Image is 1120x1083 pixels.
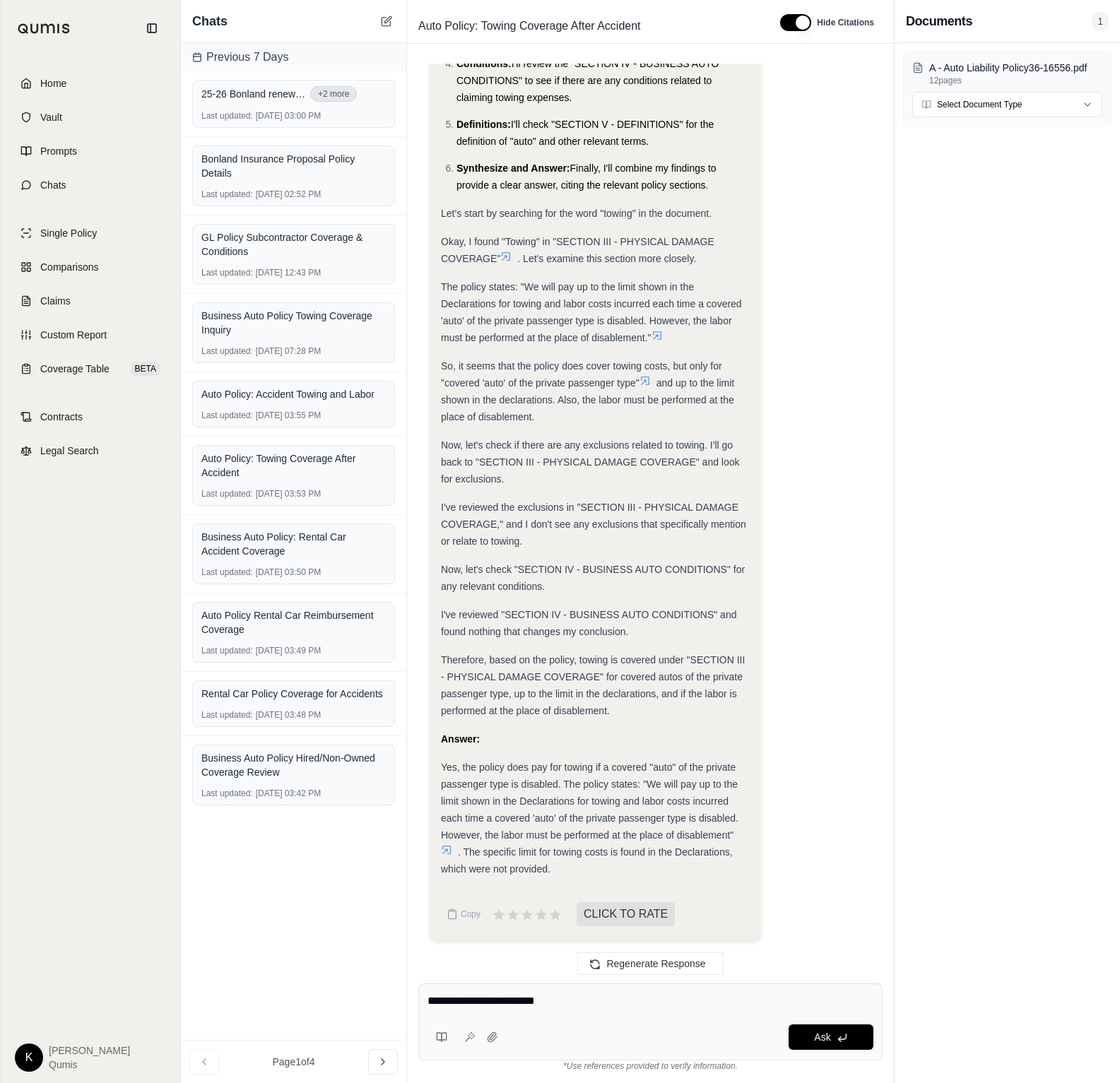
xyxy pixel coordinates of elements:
a: Coverage TableBETA [9,353,172,384]
span: Conditions: [456,58,512,69]
button: New Chat [378,13,395,30]
span: Now, let's check if there are any exclusions related to towing. I'll go back to "SECTION III - PH... [441,439,740,485]
span: Single Policy [40,226,97,240]
div: [DATE] 12:43 PM [201,267,386,278]
span: I've reviewed the exclusions in "SECTION III - PHYSICAL DAMAGE COVERAGE," and I don't see any exc... [441,502,746,547]
span: Prompts [40,144,77,158]
span: and up to the limit shown in the declarations. Also, the labor must be performed at the place of ... [441,377,734,422]
div: Auto Policy Rental Car Reimbursement Coverage [201,608,386,637]
span: Home [40,76,66,90]
span: BETA [131,362,160,376]
button: +2 more [310,86,357,102]
div: Rental Car Policy Coverage for Accidents [201,687,386,701]
span: Last updated: [201,345,253,357]
span: Definitions: [456,119,511,130]
div: [DATE] 07:28 PM [201,345,386,357]
button: Regenerate Response [577,952,723,975]
div: *Use references provided to verify information. [418,1060,883,1072]
div: [DATE] 03:55 PM [201,410,386,421]
div: Previous 7 Days [181,43,406,71]
div: Business Auto Policy Towing Coverage Inquiry [201,309,386,337]
a: Prompts [9,136,172,167]
button: A - Auto Liability Policy36-16556.pdf12pages [912,61,1102,86]
strong: Answer: [441,733,480,745]
span: Last updated: [201,189,253,200]
span: Yes, the policy does pay for towing if a covered "auto" of the private passenger type is disabled... [441,762,738,841]
span: Claims [40,294,71,308]
span: Legal Search [40,444,99,458]
span: Last updated: [201,488,253,499]
span: Contracts [40,410,83,424]
span: I'll review the "SECTION IV - BUSINESS AUTO CONDITIONS" to see if there are any conditions relate... [456,58,719,103]
div: Auto Policy: Towing Coverage After Accident [201,451,386,480]
span: I'll check "SECTION V - DEFINITIONS" for the definition of "auto" and other relevant terms. [456,119,714,147]
span: 25-26 Bonland renewal proposal without WC.pdf [201,87,307,101]
p: A - Auto Liability Policy36-16556.pdf [929,61,1102,75]
p: 12 pages [929,75,1102,86]
a: Chats [9,170,172,201]
span: Qumis [49,1058,130,1072]
span: Last updated: [201,110,253,122]
div: [DATE] 03:49 PM [201,645,386,656]
span: Okay, I found "Towing" in "SECTION III - PHYSICAL DAMAGE COVERAGE" [441,236,714,264]
a: Vault [9,102,172,133]
span: Last updated: [201,410,253,421]
span: Chats [40,178,66,192]
button: Copy [441,900,486,928]
span: Comparisons [40,260,98,274]
span: Custom Report [40,328,107,342]
span: Auto Policy: Towing Coverage After Accident [413,15,647,37]
div: Edit Title [413,15,763,37]
span: Now, let's check "SECTION IV - BUSINESS AUTO CONDITIONS" for any relevant conditions. [441,564,745,592]
div: K [15,1043,43,1072]
span: Hide Citations [817,17,874,28]
span: Ask [814,1031,830,1043]
a: Legal Search [9,435,172,466]
div: Business Auto Policy: Rental Car Accident Coverage [201,530,386,558]
div: [DATE] 03:00 PM [201,110,386,122]
span: Last updated: [201,788,253,799]
a: Claims [9,285,172,316]
a: Home [9,68,172,99]
span: . Let's examine this section more closely. [517,253,696,264]
span: Vault [40,110,62,124]
div: [DATE] 02:52 PM [201,189,386,200]
span: Synthesize and Answer: [456,162,570,174]
div: [DATE] 03:53 PM [201,488,386,499]
div: [DATE] 03:42 PM [201,788,386,799]
button: Collapse sidebar [141,17,163,40]
span: Chats [192,11,228,31]
span: I've reviewed "SECTION IV - BUSINESS AUTO CONDITIONS" and found nothing that changes my conclusion. [441,609,736,637]
span: Let's start by searching for the word "towing" in the document. [441,208,712,219]
span: Last updated: [201,645,253,656]
span: Coverage Table [40,362,110,376]
span: 1 [1092,11,1109,31]
div: Auto Policy: Accident Towing and Labor [201,387,386,401]
span: CLICK TO RATE [577,902,675,926]
div: Bonland Insurance Proposal Policy Details [201,152,386,180]
span: Last updated: [201,267,253,278]
span: Therefore, based on the policy, towing is covered under "SECTION III - PHYSICAL DAMAGE COVERAGE" ... [441,654,745,716]
div: GL Policy Subcontractor Coverage & Conditions [201,230,386,259]
a: Contracts [9,401,172,432]
span: Finally, I'll combine my findings to provide a clear answer, citing the relevant policy sections. [456,162,717,191]
div: [DATE] 03:48 PM [201,709,386,721]
span: Page 1 of 4 [273,1055,315,1069]
span: Last updated: [201,567,253,578]
button: Ask [789,1024,873,1050]
span: The policy states: "We will pay up to the limit shown in the Declarations for towing and labor co... [441,281,742,343]
div: Business Auto Policy Hired/Non-Owned Coverage Review [201,751,386,779]
span: [PERSON_NAME] [49,1043,130,1058]
h3: Documents [906,11,972,31]
span: Copy [461,909,481,920]
span: So, it seems that the policy does cover towing costs, but only for "covered 'auto' of the private... [441,360,722,389]
span: Last updated: [201,709,253,721]
img: Qumis Logo [18,23,71,34]
span: Regenerate Response [606,958,705,969]
span: . The specific limit for towing costs is found in the Declarations, which were not provided. [441,846,733,875]
a: Comparisons [9,251,172,283]
div: [DATE] 03:50 PM [201,567,386,578]
a: Single Policy [9,218,172,249]
a: Custom Report [9,319,172,350]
